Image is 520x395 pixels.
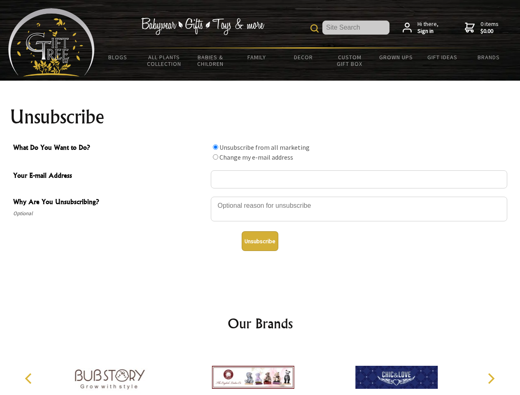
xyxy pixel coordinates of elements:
input: What Do You Want to Do? [213,144,218,150]
a: Gift Ideas [419,49,466,66]
a: BLOGS [95,49,141,66]
input: What Do You Want to Do? [213,154,218,160]
textarea: Why Are You Unsubscribing? [211,197,507,221]
span: Your E-mail Address [13,170,207,182]
a: Family [234,49,280,66]
span: What Do You Want to Do? [13,142,207,154]
a: Decor [280,49,326,66]
span: 0 items [480,20,499,35]
button: Previous [21,369,39,388]
input: Site Search [322,21,389,35]
a: Grown Ups [373,49,419,66]
a: Brands [466,49,512,66]
h1: Unsubscribe [10,107,511,127]
span: Optional [13,209,207,218]
input: Your E-mail Address [211,170,507,188]
label: Change my e-mail address [219,153,293,161]
a: Custom Gift Box [326,49,373,72]
img: Babywear - Gifts - Toys & more [141,18,264,35]
a: All Plants Collection [141,49,188,72]
span: Why Are You Unsubscribing? [13,197,207,209]
img: Babyware - Gifts - Toys and more... [8,8,95,77]
strong: $0.00 [480,28,499,35]
a: 0 items$0.00 [465,21,499,35]
strong: Sign in [417,28,438,35]
h2: Our Brands [16,314,504,333]
span: Hi there, [417,21,438,35]
a: Hi there,Sign in [403,21,438,35]
label: Unsubscribe from all marketing [219,143,310,151]
button: Unsubscribe [242,231,278,251]
button: Next [482,369,500,388]
a: Babies & Children [187,49,234,72]
img: product search [310,24,319,33]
